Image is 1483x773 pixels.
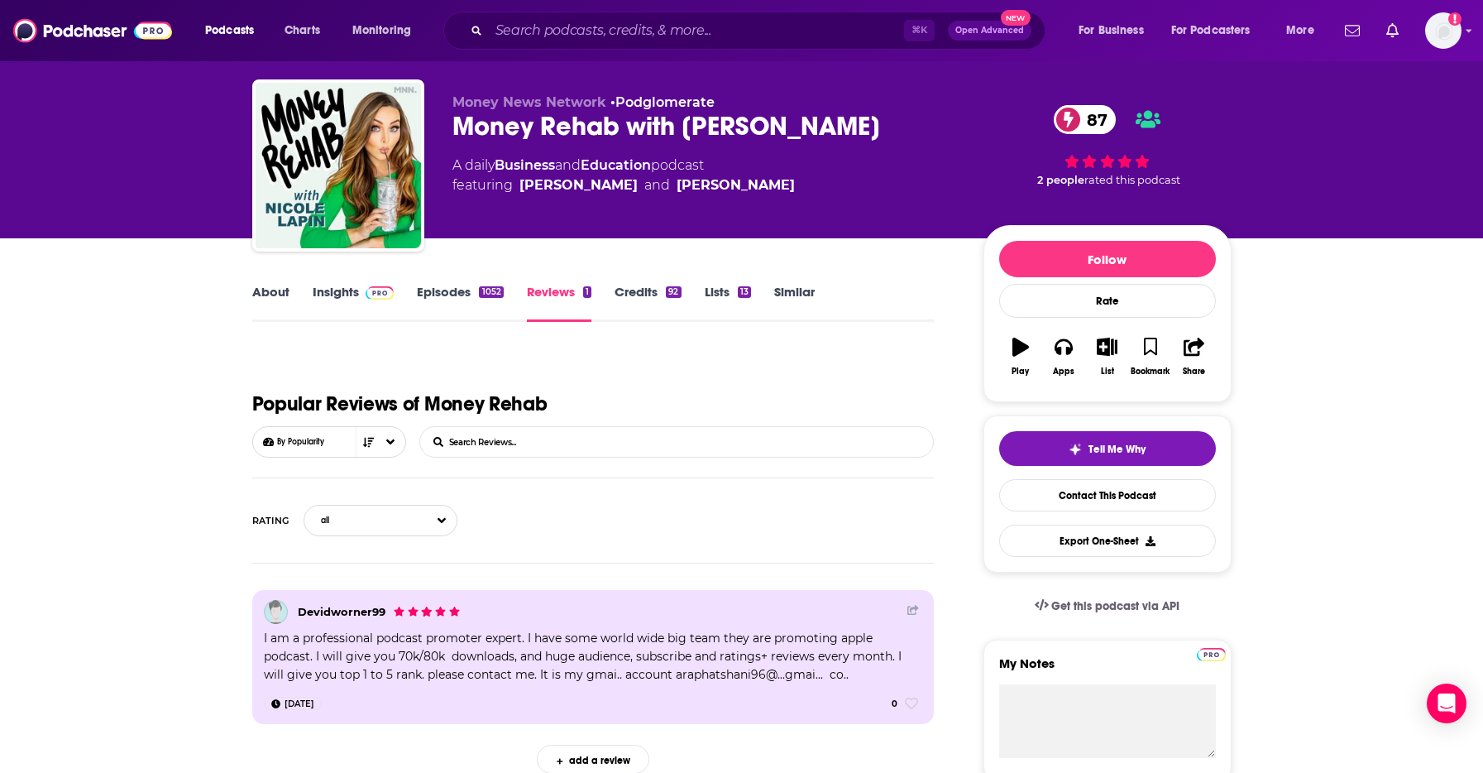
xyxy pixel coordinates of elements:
[999,655,1216,684] label: My Notes
[264,697,322,710] a: Oct 7th, 2022
[615,284,681,322] a: Credits92
[1183,367,1205,377] div: Share
[904,20,935,41] span: ⌘ K
[495,157,555,173] a: Business
[983,94,1232,197] div: 87 2 peoplerated this podcast
[479,286,503,298] div: 1052
[1338,17,1366,45] a: Show notifications dropdown
[1131,367,1170,377] div: Bookmark
[1160,17,1275,44] button: open menu
[194,17,275,44] button: open menu
[341,17,433,44] button: open menu
[1275,17,1335,44] button: open menu
[205,19,254,42] span: Podcasts
[252,515,289,526] div: RATING
[452,175,795,195] span: featuring
[1197,646,1226,661] a: Pro website
[677,175,795,195] a: Minda Harts
[610,94,715,110] span: •
[1079,19,1144,42] span: For Business
[277,437,384,447] span: By Popularity
[252,426,406,458] button: Choose List sort
[256,83,421,248] img: Money Rehab with Nicole Lapin
[1012,367,1029,377] div: Play
[452,94,606,110] span: Money News Network
[1070,105,1116,134] span: 87
[1053,367,1074,377] div: Apps
[1129,327,1172,386] button: Bookmark
[999,327,1042,386] button: Play
[392,602,461,622] div: Devidworner99's Rating: 5 out of 5
[366,286,395,300] img: Podchaser Pro
[581,157,651,173] a: Education
[489,17,904,44] input: Search podcasts, credits, & more...
[999,479,1216,511] a: Contact This Podcast
[705,284,751,322] a: Lists13
[1101,367,1114,377] div: List
[1042,327,1085,386] button: Apps
[1051,599,1179,613] span: Get this podcast via API
[1425,12,1461,49] button: Show profile menu
[1171,19,1251,42] span: For Podcasters
[274,17,330,44] a: Charts
[264,629,924,684] div: I am a professional podcast promoter expert. I have some world wide big team they are promoting a...
[1001,10,1031,26] span: New
[907,604,919,617] a: Share Button
[644,175,670,195] span: and
[304,505,457,536] button: Filter Ratings
[519,175,638,195] a: Nicole Lapin
[1427,684,1466,723] div: Open Intercom Messenger
[948,21,1031,41] button: Open AdvancedNew
[1069,443,1082,456] img: tell me why sparkle
[1425,12,1461,49] span: Logged in as rowan.sullivan
[892,697,897,712] span: 0
[1425,12,1461,49] img: User Profile
[285,696,314,713] span: [DATE]
[999,525,1216,557] button: Export One-Sheet
[304,516,362,526] span: all
[1037,174,1084,186] span: 2 people
[774,284,815,322] a: Similar
[1054,105,1116,134] a: 87
[1085,327,1128,386] button: List
[615,94,715,110] a: Podglomerate
[1021,586,1194,627] a: Get this podcast via API
[955,26,1024,35] span: Open Advanced
[13,15,172,46] img: Podchaser - Follow, Share and Rate Podcasts
[1067,17,1165,44] button: open menu
[1380,17,1405,45] a: Show notifications dropdown
[1197,648,1226,661] img: Podchaser Pro
[285,19,320,42] span: Charts
[999,284,1216,318] div: Rate
[1172,327,1215,386] button: Share
[1084,174,1180,186] span: rated this podcast
[1088,443,1146,456] span: Tell Me Why
[999,241,1216,277] button: Follow
[417,284,503,322] a: Episodes1052
[252,388,548,420] h1: Popular Reviews of Money Rehab
[252,284,289,322] a: About
[1286,19,1314,42] span: More
[999,431,1216,466] button: tell me why sparkleTell Me Why
[298,605,385,618] a: Devidworner99
[583,286,591,298] div: 1
[555,157,581,173] span: and
[459,12,1061,50] div: Search podcasts, credits, & more...
[1448,12,1461,26] svg: Add a profile image
[352,19,411,42] span: Monitoring
[313,284,395,322] a: InsightsPodchaser Pro
[452,156,795,195] div: A daily podcast
[738,286,751,298] div: 13
[666,286,681,298] div: 92
[527,284,591,322] a: Reviews1
[264,600,288,624] img: Devidworner99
